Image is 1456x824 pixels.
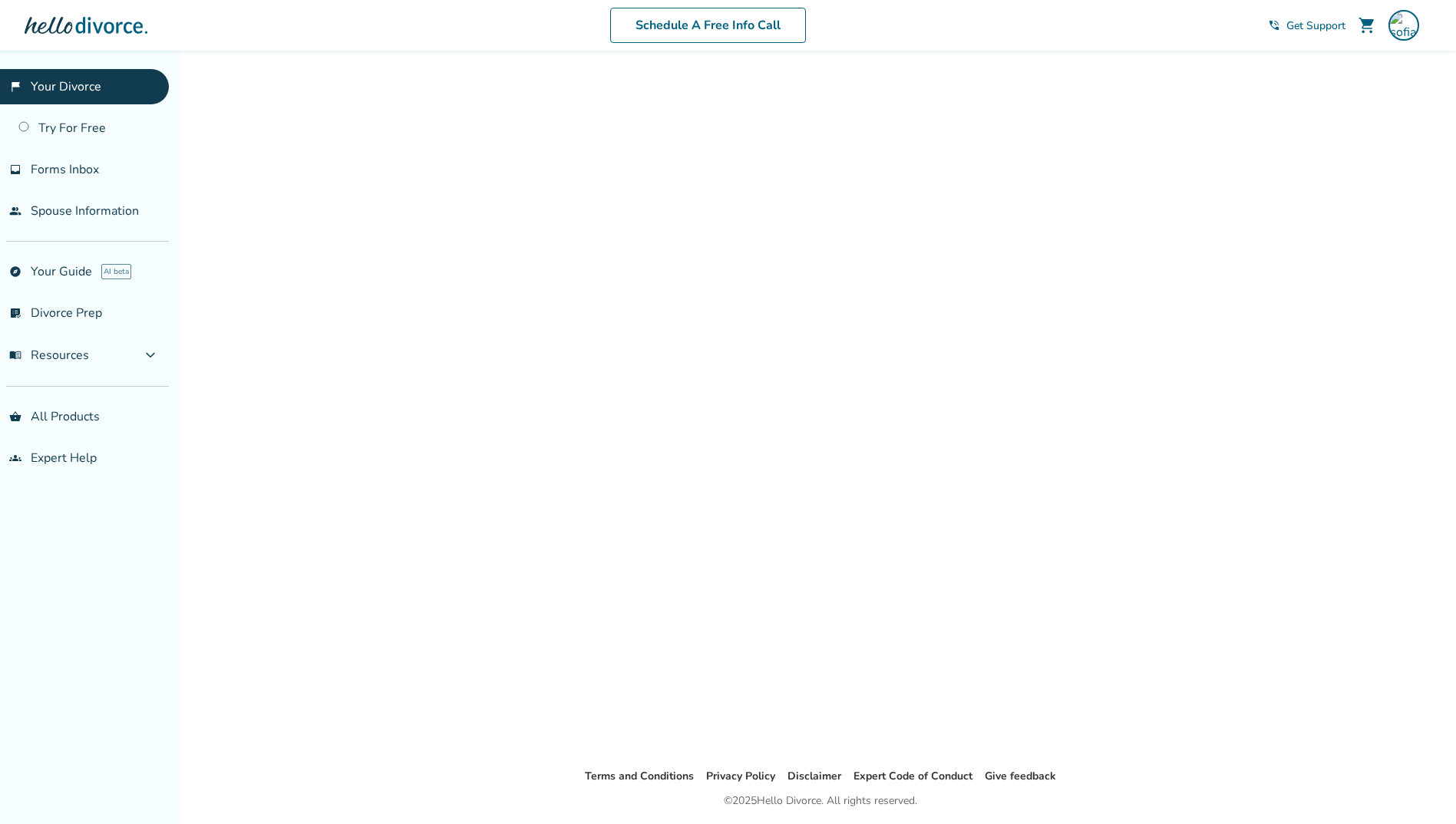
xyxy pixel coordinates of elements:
[31,161,99,178] span: Forms Inbox
[9,347,89,364] span: Resources
[1358,16,1376,35] span: shopping_cart
[1268,19,1280,31] span: phone_in_talk
[9,410,21,423] span: shopping_basket
[1268,18,1345,33] a: phone_in_talkGet Support
[724,792,917,810] div: © 2025 Hello Divorce. All rights reserved.
[787,767,841,786] li: Disclaimer
[610,8,806,43] a: Schedule A Free Info Call
[585,769,694,783] a: Terms and Conditions
[853,769,972,783] a: Expert Code of Conduct
[985,767,1056,786] li: Give feedback
[9,81,21,93] span: flag_2
[706,769,775,783] a: Privacy Policy
[9,307,21,319] span: list_alt_check
[141,346,160,364] span: expand_more
[9,265,21,278] span: explore
[101,264,131,279] span: AI beta
[1388,10,1419,41] img: sofia.smith1166@gmail.com
[1286,18,1345,33] span: Get Support
[9,205,21,217] span: people
[9,349,21,361] span: menu_book
[9,163,21,176] span: inbox
[9,452,21,464] span: groups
